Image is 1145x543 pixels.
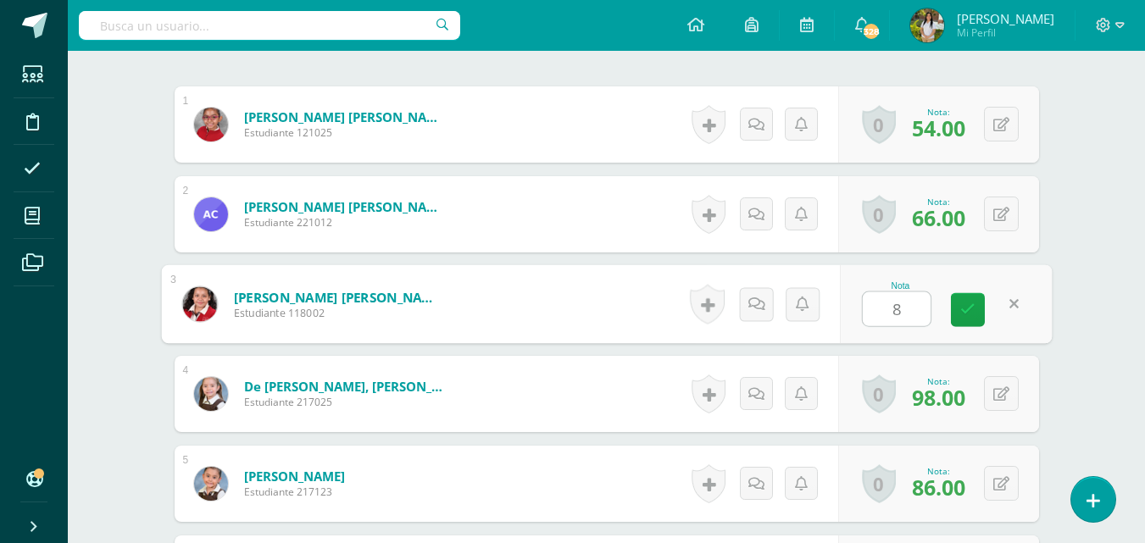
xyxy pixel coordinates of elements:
a: 0 [862,195,896,234]
img: 21a635ed5d37147a88ffd88ccc3ef10b.png [194,467,228,501]
a: De [PERSON_NAME], [PERSON_NAME] [244,378,447,395]
div: Nota: [912,465,965,477]
span: Estudiante 217123 [244,485,345,499]
a: 0 [862,374,896,413]
img: a37561f7a81bb836e3ea85627e69b01e.png [182,286,217,321]
span: 66.00 [912,203,965,232]
span: Mi Perfil [957,25,1054,40]
input: Busca un usuario... [79,11,460,40]
a: [PERSON_NAME] [244,468,345,485]
div: Nota: [912,375,965,387]
span: 98.00 [912,383,965,412]
img: 90a6350ad0d19d7ae015c2be2f843589.png [194,377,228,411]
span: Estudiante 217025 [244,395,447,409]
img: 7d2d71fe9680123e753a72a6e680de7c.png [194,108,228,141]
a: [PERSON_NAME] [PERSON_NAME] [244,108,447,125]
a: 0 [862,105,896,144]
div: Nota: [912,196,965,208]
a: [PERSON_NAME] [PERSON_NAME] [244,198,447,215]
div: Nota [862,281,939,291]
a: [PERSON_NAME] [PERSON_NAME] [233,288,442,306]
span: Estudiante 121025 [244,125,447,140]
div: Nota: [912,106,965,118]
span: Estudiante 118002 [233,306,442,321]
img: 86028f82c08c39d2a5aeccfbd33da6aa.png [194,197,228,231]
a: 0 [862,464,896,503]
img: 1621038d812b49b4a02ed4f78ccdb9d2.png [910,8,944,42]
span: 328 [862,22,881,41]
span: Estudiante 221012 [244,215,447,230]
input: 0-100.0 [863,292,931,326]
span: [PERSON_NAME] [957,10,1054,27]
span: 54.00 [912,114,965,142]
span: 86.00 [912,473,965,501]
